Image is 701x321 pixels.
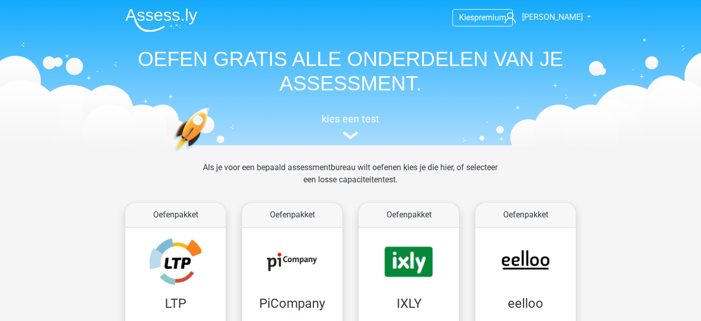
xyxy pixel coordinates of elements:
h5: kies een test [117,113,584,125]
a: kies een test [117,113,584,140]
h1: OEFEN GRATIS ALLE ONDERDELEN VAN JE ASSESSMENT. [117,47,584,95]
img: oefenen [173,108,248,200]
span: [PERSON_NAME] [522,12,583,22]
span: Kies [459,13,474,22]
a: Kiespremium [453,11,512,24]
img: Assessly [125,8,197,32]
div: Als je voor een bepaald assessmentbureau wilt oefenen kies je die hier, of selecteer een losse ca... [195,162,506,198]
a: [PERSON_NAME] [501,11,584,23]
span: premium [474,13,506,22]
img: assessment [343,132,358,139]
